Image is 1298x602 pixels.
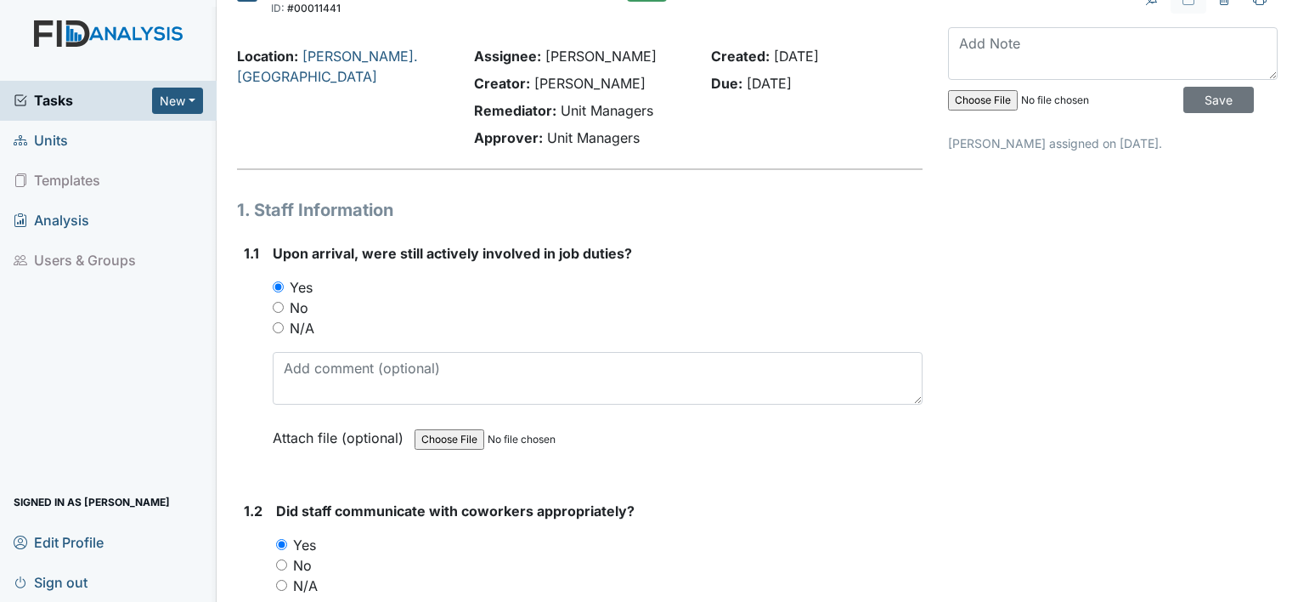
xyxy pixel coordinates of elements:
span: Analysis [14,207,89,234]
span: [PERSON_NAME] [534,75,646,92]
strong: Created: [711,48,770,65]
span: [DATE] [774,48,819,65]
input: Save [1183,87,1254,113]
input: Yes [276,539,287,550]
button: New [152,88,203,114]
strong: Approver: [474,129,543,146]
label: Yes [290,277,313,298]
span: Unit Managers [561,102,653,119]
strong: Due: [711,75,742,92]
span: Upon arrival, were still actively involved in job duties? [273,245,632,262]
strong: Remediator: [474,102,556,119]
label: 1.1 [244,243,259,264]
span: Edit Profile [14,529,104,555]
span: Units [14,128,68,154]
input: N/A [276,580,287,591]
span: ID: [271,2,285,14]
span: [DATE] [747,75,792,92]
span: #00011441 [287,2,341,14]
strong: Creator: [474,75,530,92]
label: No [290,298,308,318]
a: [PERSON_NAME]. [GEOGRAPHIC_DATA] [237,48,418,85]
label: Attach file (optional) [273,418,410,448]
span: Signed in as [PERSON_NAME] [14,489,170,515]
label: N/A [293,576,318,596]
input: Yes [273,281,284,292]
span: Did staff communicate with coworkers appropriately? [276,503,635,520]
span: [PERSON_NAME] [545,48,657,65]
p: [PERSON_NAME] assigned on [DATE]. [948,134,1278,152]
a: Tasks [14,90,152,111]
h1: 1. Staff Information [237,197,923,223]
input: No [273,302,284,313]
label: 1.2 [244,501,262,521]
strong: Location: [237,48,298,65]
span: Sign out [14,569,87,595]
label: N/A [290,318,314,338]
input: No [276,559,287,571]
span: Unit Managers [547,129,640,146]
label: Yes [293,535,316,555]
input: N/A [273,322,284,333]
strong: Assignee: [474,48,541,65]
label: No [293,555,312,576]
